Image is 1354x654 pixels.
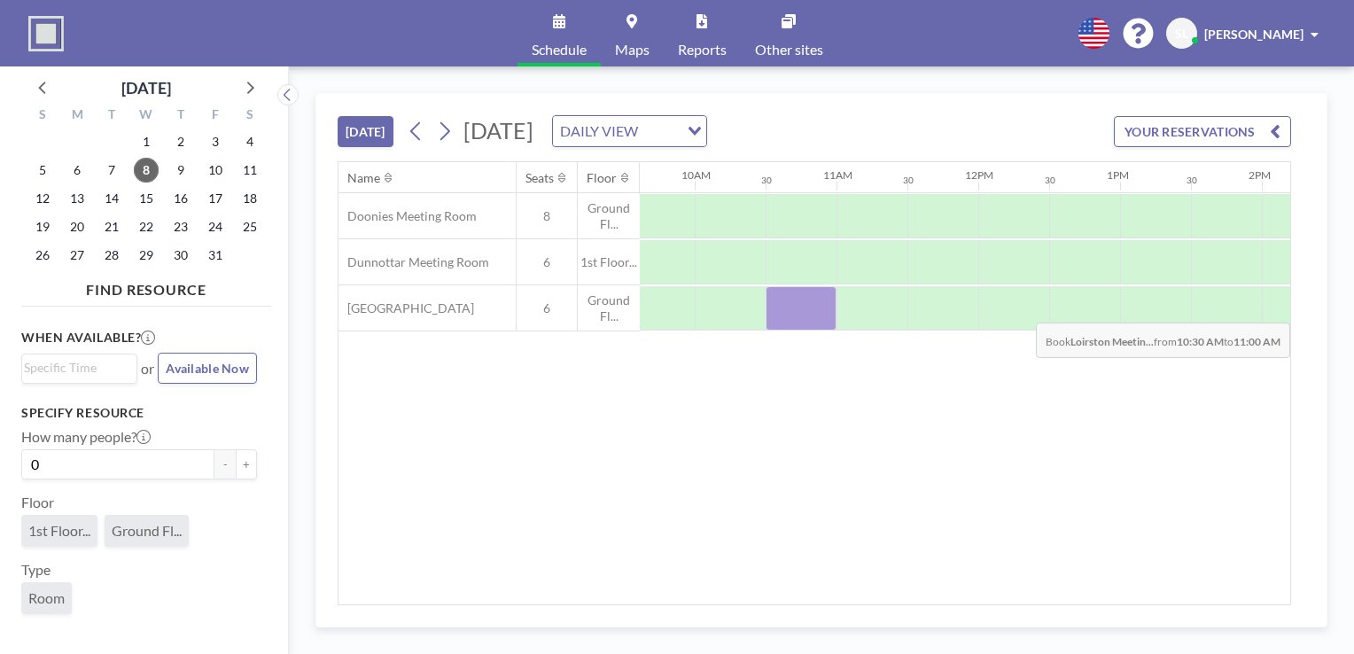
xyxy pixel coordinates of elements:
div: 1PM [1107,168,1129,182]
div: 30 [1045,175,1055,186]
span: Wednesday, October 22, 2025 [134,214,159,239]
span: Thursday, October 30, 2025 [168,243,193,268]
span: Dunnottar Meeting Room [338,254,489,270]
span: Tuesday, October 7, 2025 [99,158,124,183]
div: F [198,105,232,128]
h3: Specify resource [21,405,257,421]
span: Maps [615,43,650,57]
span: Friday, October 17, 2025 [203,186,228,211]
span: Room [28,589,65,606]
span: 1st Floor... [578,254,640,270]
span: Wednesday, October 29, 2025 [134,243,159,268]
label: Type [21,561,51,579]
div: 30 [903,175,914,186]
button: YOUR RESERVATIONS [1114,116,1291,147]
button: - [214,449,236,479]
span: SL [1175,26,1188,42]
b: Loirston Meetin... [1070,335,1154,348]
input: Search for option [24,358,127,378]
span: Ground Fl... [112,522,182,539]
span: Sunday, October 5, 2025 [30,158,55,183]
span: Monday, October 6, 2025 [65,158,89,183]
div: 2PM [1249,168,1271,182]
div: W [129,105,164,128]
div: S [232,105,267,128]
span: Thursday, October 23, 2025 [168,214,193,239]
span: Ground Fl... [578,292,640,323]
span: 6 [517,254,577,270]
div: 30 [1187,175,1197,186]
span: Saturday, October 18, 2025 [237,186,262,211]
span: 6 [517,300,577,316]
label: How many people? [21,428,151,446]
div: 12PM [965,168,993,182]
div: Seats [525,170,554,186]
span: Wednesday, October 1, 2025 [134,129,159,154]
span: Wednesday, October 8, 2025 [134,158,159,183]
span: Schedule [532,43,587,57]
span: [GEOGRAPHIC_DATA] [338,300,474,316]
div: 11AM [823,168,852,182]
div: Search for option [553,116,706,146]
span: Doonies Meeting Room [338,208,477,224]
span: Friday, October 24, 2025 [203,214,228,239]
span: Saturday, October 4, 2025 [237,129,262,154]
img: organization-logo [28,16,64,51]
span: Other sites [755,43,823,57]
span: Friday, October 3, 2025 [203,129,228,154]
div: [DATE] [121,75,171,100]
span: Friday, October 10, 2025 [203,158,228,183]
span: Available Now [166,361,249,376]
span: Wednesday, October 15, 2025 [134,186,159,211]
span: [DATE] [463,117,533,144]
span: [PERSON_NAME] [1204,27,1303,42]
button: + [236,449,257,479]
span: DAILY VIEW [556,120,642,143]
span: Reports [678,43,727,57]
span: Monday, October 13, 2025 [65,186,89,211]
span: Sunday, October 26, 2025 [30,243,55,268]
div: Name [347,170,380,186]
span: Thursday, October 16, 2025 [168,186,193,211]
span: Sunday, October 12, 2025 [30,186,55,211]
label: Floor [21,494,54,511]
span: Ground Fl... [578,200,640,231]
b: 10:30 AM [1177,335,1224,348]
span: or [141,360,154,378]
h4: FIND RESOURCE [21,274,271,299]
span: Saturday, October 25, 2025 [237,214,262,239]
span: Friday, October 31, 2025 [203,243,228,268]
span: Sunday, October 19, 2025 [30,214,55,239]
div: S [26,105,60,128]
span: Thursday, October 2, 2025 [168,129,193,154]
div: 10AM [681,168,711,182]
span: Thursday, October 9, 2025 [168,158,193,183]
span: Tuesday, October 28, 2025 [99,243,124,268]
span: 1st Floor... [28,522,90,539]
span: 8 [517,208,577,224]
button: [DATE] [338,116,393,147]
span: Tuesday, October 21, 2025 [99,214,124,239]
div: Floor [587,170,617,186]
button: Available Now [158,353,257,384]
div: T [95,105,129,128]
div: T [163,105,198,128]
div: Search for option [22,354,136,381]
b: 11:00 AM [1233,335,1280,348]
span: Tuesday, October 14, 2025 [99,186,124,211]
input: Search for option [643,120,677,143]
span: Monday, October 27, 2025 [65,243,89,268]
div: M [60,105,95,128]
span: Book from to [1036,323,1290,358]
span: Saturday, October 11, 2025 [237,158,262,183]
span: Monday, October 20, 2025 [65,214,89,239]
div: 30 [761,175,772,186]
